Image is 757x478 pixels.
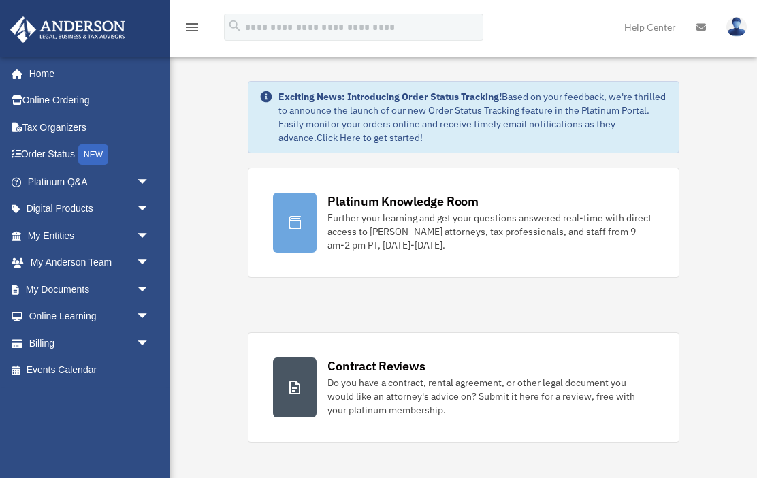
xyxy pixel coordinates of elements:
div: Based on your feedback, we're thrilled to announce the launch of our new Order Status Tracking fe... [278,90,668,144]
img: Anderson Advisors Platinum Portal [6,16,129,43]
span: arrow_drop_down [136,303,163,331]
span: arrow_drop_down [136,222,163,250]
strong: Exciting News: Introducing Order Status Tracking! [278,91,502,103]
span: arrow_drop_down [136,249,163,277]
a: Online Learningarrow_drop_down [10,303,170,330]
span: arrow_drop_down [136,168,163,196]
img: User Pic [726,17,747,37]
a: Events Calendar [10,357,170,384]
div: NEW [78,144,108,165]
a: menu [184,24,200,35]
a: Order StatusNEW [10,141,170,169]
a: My Anderson Teamarrow_drop_down [10,249,170,276]
div: Do you have a contract, rental agreement, or other legal document you would like an attorney's ad... [327,376,654,417]
span: arrow_drop_down [136,276,163,304]
i: menu [184,19,200,35]
a: Platinum Knowledge Room Further your learning and get your questions answered real-time with dire... [248,168,679,278]
a: Home [10,60,163,87]
div: Contract Reviews [327,357,425,375]
a: Tax Organizers [10,114,170,141]
a: Platinum Q&Aarrow_drop_down [10,168,170,195]
a: My Documentsarrow_drop_down [10,276,170,303]
a: Click Here to get started! [317,131,423,144]
a: My Entitiesarrow_drop_down [10,222,170,249]
a: Digital Productsarrow_drop_down [10,195,170,223]
span: arrow_drop_down [136,330,163,357]
div: Platinum Knowledge Room [327,193,479,210]
div: Further your learning and get your questions answered real-time with direct access to [PERSON_NAM... [327,211,654,252]
i: search [227,18,242,33]
a: Contract Reviews Do you have a contract, rental agreement, or other legal document you would like... [248,332,679,443]
a: Billingarrow_drop_down [10,330,170,357]
a: Online Ordering [10,87,170,114]
span: arrow_drop_down [136,195,163,223]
